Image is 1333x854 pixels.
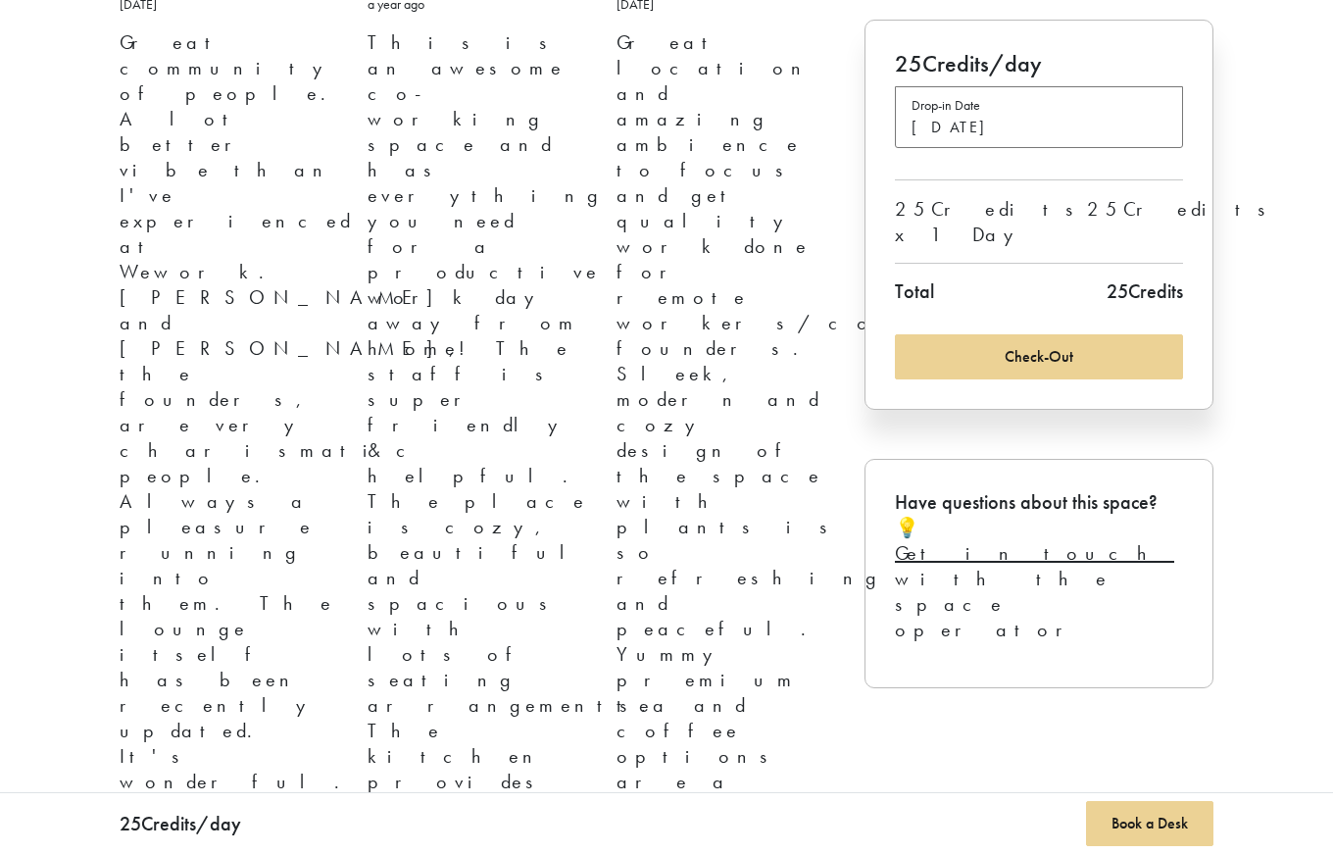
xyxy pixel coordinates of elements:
button: Book a Desk [1086,801,1213,846]
a: Get in touch [895,540,1174,566]
small: Drop-in Date [912,95,1166,116]
span: 25 Credits [1107,279,1183,303]
p: Great community of people. A lot better vibe than I've experienced at Wework. [PERSON_NAME] and [... [120,29,344,794]
button: Check-Out [895,334,1183,379]
strong: Have questions about this space? 💡 [895,489,1158,540]
p: with the space operator [895,489,1183,642]
span: 25 Credits [1087,196,1279,247]
span: Total [895,279,934,303]
span: 25 Credits x 1 Day [895,196,1087,247]
button: Drop-in Date[DATE] [895,86,1183,148]
h4: 25 Credits/day [895,50,1183,78]
strong: 25 Credits/day [120,811,241,836]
